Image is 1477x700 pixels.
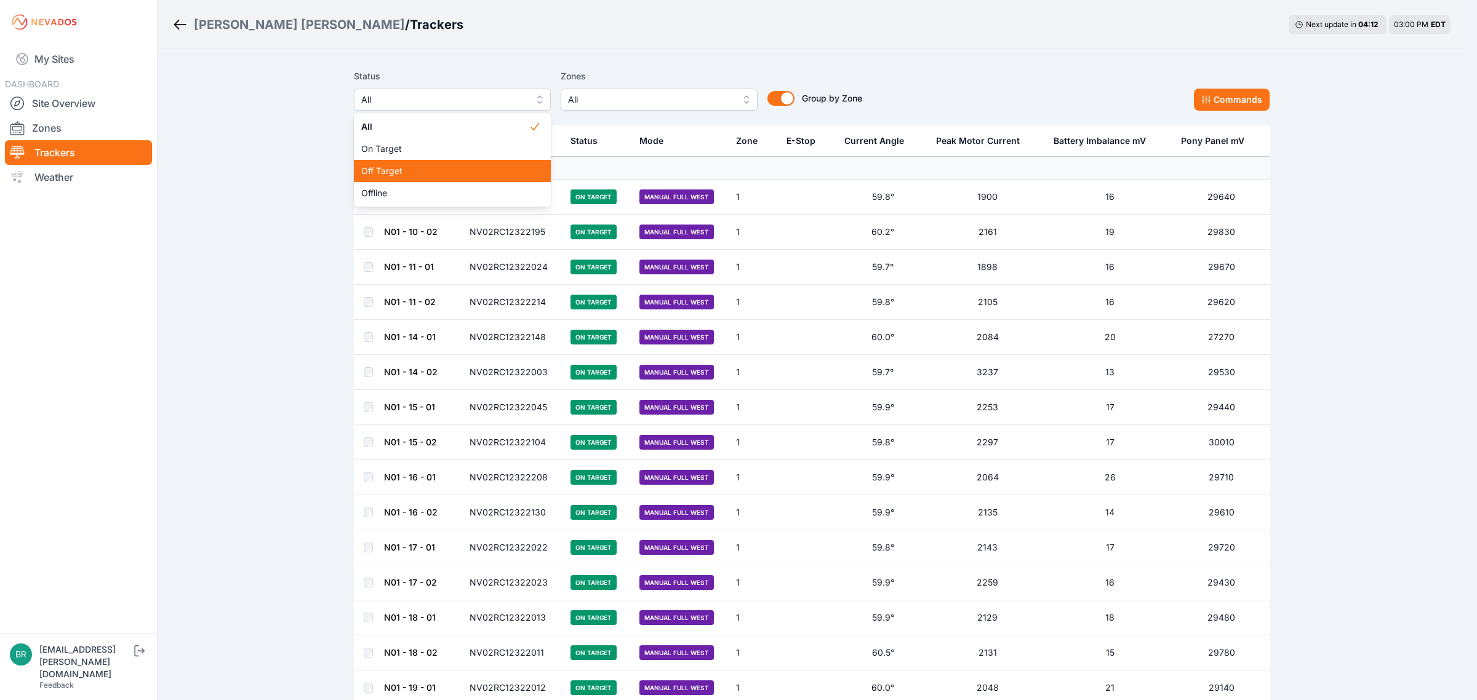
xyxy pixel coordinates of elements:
span: Off Target [361,165,529,177]
span: On Target [361,143,529,155]
button: All [354,89,551,111]
span: Offline [361,187,529,199]
div: All [354,113,551,207]
span: All [361,92,526,107]
span: All [361,121,529,133]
